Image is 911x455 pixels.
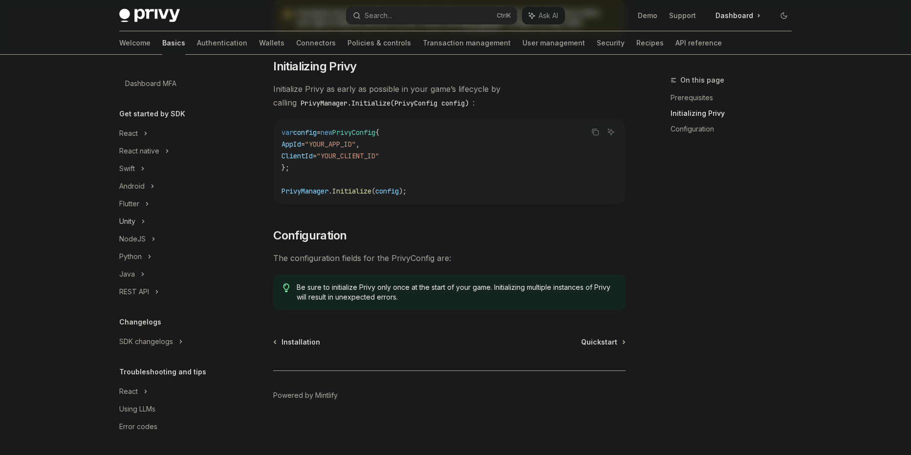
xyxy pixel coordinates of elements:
span: var [282,128,293,137]
span: , [356,140,360,149]
button: Search...CtrlK [346,7,517,24]
span: Be sure to initialize Privy only once at the start of your game. Initializing multiple instances ... [297,282,616,302]
span: Configuration [273,228,347,243]
h5: Troubleshooting and tips [119,366,206,378]
a: Basics [162,31,185,55]
div: NodeJS [119,233,146,245]
span: On this page [680,74,724,86]
div: REST API [119,286,149,298]
span: . [328,187,332,195]
span: = [317,128,321,137]
div: Error codes [119,421,157,433]
span: = [313,152,317,160]
a: Quickstart [581,337,625,347]
a: Recipes [636,31,664,55]
span: Installation [282,337,320,347]
a: Dashboard MFA [111,75,237,92]
span: Quickstart [581,337,617,347]
span: Ctrl K [497,12,511,20]
a: Transaction management [423,31,511,55]
a: Powered by Mintlify [273,390,338,400]
svg: Tip [283,283,290,292]
span: AppId [282,140,301,149]
img: dark logo [119,9,180,22]
span: config [293,128,317,137]
a: Support [669,11,696,21]
span: Initialize [332,187,371,195]
a: Welcome [119,31,151,55]
span: ); [399,187,407,195]
div: Android [119,180,145,192]
div: Using LLMs [119,403,155,415]
span: ClientId [282,152,313,160]
div: Swift [119,163,135,174]
button: Copy the contents from the code block [589,126,602,138]
span: }; [282,163,289,172]
span: ( [371,187,375,195]
div: Python [119,251,142,262]
a: Error codes [111,418,237,435]
button: Ask AI [522,7,565,24]
span: PrivyManager [282,187,328,195]
a: Connectors [296,31,336,55]
span: new [321,128,332,137]
a: Policies & controls [347,31,411,55]
span: "YOUR_APP_ID" [305,140,356,149]
a: Prerequisites [671,90,800,106]
div: React native [119,145,159,157]
a: Security [597,31,625,55]
span: Dashboard [716,11,753,21]
span: Ask AI [539,11,558,21]
h5: Changelogs [119,316,161,328]
div: Flutter [119,198,139,210]
a: User management [522,31,585,55]
span: { [375,128,379,137]
a: Installation [274,337,320,347]
a: Initializing Privy [671,106,800,121]
div: Unity [119,216,135,227]
div: React [119,128,138,139]
div: React [119,386,138,397]
span: Initialize Privy as early as possible in your game’s lifecycle by calling : [273,82,626,109]
button: Toggle dark mode [776,8,792,23]
a: Configuration [671,121,800,137]
span: The configuration fields for the PrivyConfig are: [273,251,626,265]
button: Ask AI [605,126,617,138]
code: PrivyManager.Initialize(PrivyConfig config) [297,98,473,108]
a: Authentication [197,31,247,55]
span: PrivyConfig [332,128,375,137]
div: SDK changelogs [119,336,173,347]
a: API reference [675,31,722,55]
a: Wallets [259,31,284,55]
div: Dashboard MFA [125,78,176,89]
h5: Get started by SDK [119,108,185,120]
a: Dashboard [708,8,768,23]
span: "YOUR_CLIENT_ID" [317,152,379,160]
a: Using LLMs [111,400,237,418]
div: Java [119,268,135,280]
a: Demo [638,11,657,21]
span: = [301,140,305,149]
span: Initializing Privy [273,59,356,74]
div: Search... [365,10,392,22]
span: config [375,187,399,195]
